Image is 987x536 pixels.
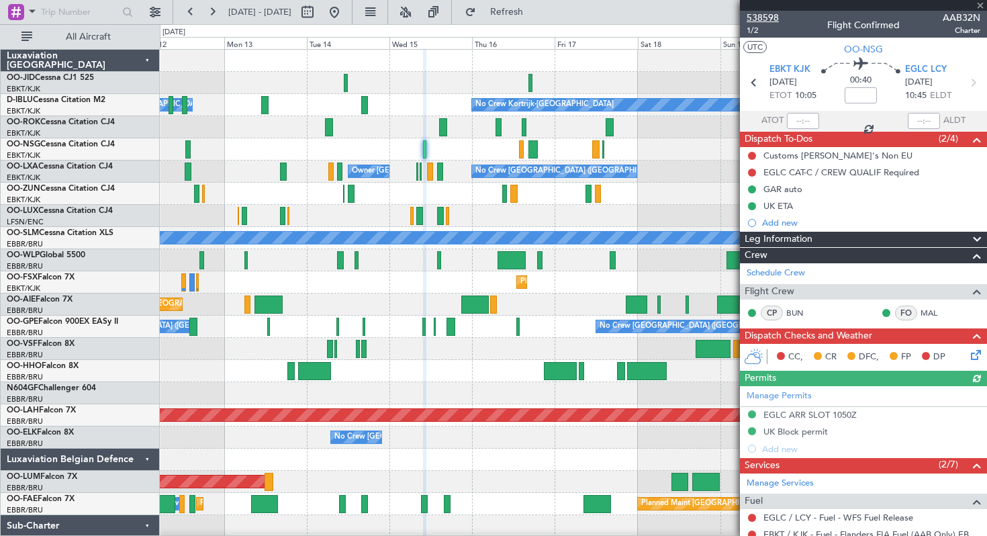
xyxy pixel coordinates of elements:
span: OO-SLM [7,229,39,237]
div: CP [761,306,783,320]
div: Planned Maint Melsbroek Air Base [200,494,318,514]
span: (2/4) [939,132,958,146]
span: ELDT [930,89,951,103]
span: CC, [788,351,803,364]
span: AAB32N [943,11,980,25]
input: Trip Number [41,2,118,22]
span: EBKT KJK [769,63,810,77]
span: Leg Information [745,232,812,247]
a: EBBR/BRU [7,306,43,316]
span: OO-ZUN [7,185,40,193]
span: CR [825,351,837,364]
span: N604GF [7,384,38,392]
a: MAL [921,307,951,319]
span: Crew [745,248,767,263]
div: Customs [PERSON_NAME]'s Non EU [763,150,912,161]
span: OO-WLP [7,251,40,259]
a: EBKT/KJK [7,128,40,138]
div: Sun 19 [720,37,803,49]
span: [DATE] [769,76,797,89]
button: All Aircraft [15,26,146,48]
a: EBKT/KJK [7,283,40,294]
a: OO-JIDCessna CJ1 525 [7,74,94,82]
span: OO-FSX [7,273,38,281]
a: OO-GPEFalcon 900EX EASy II [7,318,118,326]
div: Thu 16 [472,37,555,49]
span: Charter [943,25,980,36]
span: D-IBLU [7,96,33,104]
a: EBKT/KJK [7,173,40,183]
a: EBBR/BRU [7,261,43,271]
div: Wed 15 [389,37,472,49]
span: ETOT [769,89,792,103]
span: Dispatch To-Dos [745,132,812,147]
a: EBBR/BRU [7,505,43,515]
span: OO-FAE [7,495,38,503]
span: OO-GPE [7,318,38,326]
span: OO-NSG [7,140,40,148]
div: Add new [762,217,980,228]
div: Sun 12 [142,37,224,49]
span: OO-ROK [7,118,40,126]
span: OO-NSG [844,42,883,56]
span: OO-VSF [7,340,38,348]
div: GAR auto [763,183,802,195]
div: Planned Maint [GEOGRAPHIC_DATA] ([GEOGRAPHIC_DATA] National) [641,494,884,514]
div: Mon 13 [224,37,307,49]
div: Owner [GEOGRAPHIC_DATA]-[GEOGRAPHIC_DATA] [352,161,533,181]
span: OO-JID [7,74,35,82]
a: OO-WLPGlobal 5500 [7,251,85,259]
span: All Aircraft [35,32,142,42]
div: Sat 18 [638,37,720,49]
span: EGLC LCY [905,63,947,77]
span: Services [745,458,780,474]
span: (2/7) [939,457,958,472]
span: 00:40 [850,74,872,87]
a: OO-ELKFalcon 8X [7,429,74,437]
span: OO-HHO [7,362,42,370]
span: ATOT [761,114,784,128]
a: OO-VSFFalcon 8X [7,340,75,348]
a: EBBR/BRU [7,350,43,360]
a: EBBR/BRU [7,416,43,427]
div: [DATE] [162,27,185,38]
a: OO-NSGCessna Citation CJ4 [7,140,115,148]
span: ALDT [943,114,966,128]
a: EGLC / LCY - Fuel - WFS Fuel Release [763,512,913,523]
span: 538598 [747,11,779,25]
div: FO [895,306,917,320]
span: Flight Crew [745,284,794,300]
div: No Crew [GEOGRAPHIC_DATA] ([GEOGRAPHIC_DATA] National) [334,427,559,447]
a: OO-LAHFalcon 7X [7,406,76,414]
a: EBBR/BRU [7,483,43,493]
div: UK ETA [763,200,793,212]
span: OO-LUM [7,473,40,481]
div: Fri 17 [555,37,637,49]
div: Planned Maint Kortrijk-[GEOGRAPHIC_DATA] [520,272,677,292]
a: OO-LUMFalcon 7X [7,473,77,481]
span: DFC, [859,351,879,364]
div: No Crew [GEOGRAPHIC_DATA] ([GEOGRAPHIC_DATA] National) [475,161,700,181]
span: Fuel [745,494,763,509]
span: OO-LAH [7,406,39,414]
a: EBBR/BRU [7,239,43,249]
button: Refresh [459,1,539,23]
span: FP [901,351,911,364]
span: [DATE] - [DATE] [228,6,291,18]
a: EBKT/KJK [7,195,40,205]
a: OO-HHOFalcon 8X [7,362,79,370]
a: OO-SLMCessna Citation XLS [7,229,113,237]
a: OO-ZUNCessna Citation CJ4 [7,185,115,193]
div: No Crew [GEOGRAPHIC_DATA] ([GEOGRAPHIC_DATA] National) [62,316,287,337]
a: OO-ROKCessna Citation CJ4 [7,118,115,126]
div: EGLC CAT-C / CREW QUALIF Required [763,167,919,178]
a: Manage Services [747,477,814,490]
a: EBKT/KJK [7,150,40,161]
span: [DATE] [905,76,933,89]
a: BUN [786,307,816,319]
a: Schedule Crew [747,267,805,280]
a: EBBR/BRU [7,439,43,449]
div: Flight Confirmed [827,18,900,32]
a: EBBR/BRU [7,328,43,338]
span: OO-LXA [7,163,38,171]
